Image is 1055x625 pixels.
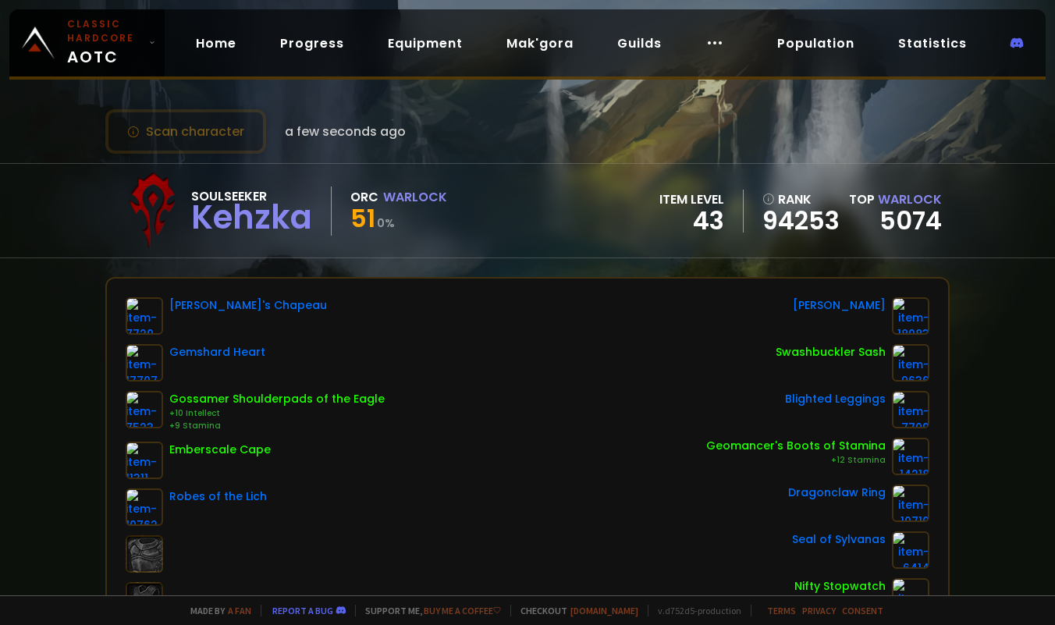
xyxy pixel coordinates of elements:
[169,420,385,432] div: +9 Stamina
[169,442,271,458] div: Emberscale Cape
[792,531,886,548] div: Seal of Sylvanas
[228,605,251,616] a: a fan
[762,190,840,209] div: rank
[355,605,501,616] span: Support me,
[892,297,929,335] img: item-18083
[892,485,929,522] img: item-10710
[659,209,724,233] div: 43
[886,27,979,59] a: Statistics
[126,344,163,382] img: item-17707
[285,122,406,141] span: a few seconds ago
[892,391,929,428] img: item-7709
[788,485,886,501] div: Dragonclaw Ring
[181,605,251,616] span: Made by
[570,605,638,616] a: [DOMAIN_NAME]
[169,391,385,407] div: Gossamer Shoulderpads of the Eagle
[767,605,796,616] a: Terms
[892,438,929,475] img: item-14218
[785,391,886,407] div: Blighted Leggings
[892,344,929,382] img: item-9636
[793,297,886,314] div: [PERSON_NAME]
[126,442,163,479] img: item-11311
[765,27,867,59] a: Population
[648,605,741,616] span: v. d752d5 - production
[191,206,312,229] div: Kehzka
[605,27,674,59] a: Guilds
[802,605,836,616] a: Privacy
[67,17,143,45] small: Classic Hardcore
[169,407,385,420] div: +10 Intellect
[272,605,333,616] a: Report a bug
[842,605,883,616] a: Consent
[776,344,886,360] div: Swashbuckler Sash
[706,438,886,454] div: Geomancer's Boots of Stamina
[268,27,357,59] a: Progress
[9,9,165,76] a: Classic HardcoreAOTC
[350,201,375,236] span: 51
[892,531,929,569] img: item-6414
[169,344,265,360] div: Gemshard Heart
[879,203,942,238] a: 5074
[350,187,378,207] div: Orc
[183,27,249,59] a: Home
[126,391,163,428] img: item-7523
[169,297,327,314] div: [PERSON_NAME]'s Chapeau
[706,454,886,467] div: +12 Stamina
[383,187,447,207] div: Warlock
[659,190,724,209] div: item level
[375,27,475,59] a: Equipment
[762,209,840,233] a: 94253
[794,578,886,595] div: Nifty Stopwatch
[849,190,942,209] div: Top
[377,215,395,231] small: 0 %
[126,488,163,526] img: item-10762
[424,605,501,616] a: Buy me a coffee
[169,488,267,505] div: Robes of the Lich
[191,186,312,206] div: Soulseeker
[126,297,163,335] img: item-7720
[494,27,586,59] a: Mak'gora
[105,109,266,154] button: Scan character
[67,17,143,69] span: AOTC
[510,605,638,616] span: Checkout
[878,190,942,208] span: Warlock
